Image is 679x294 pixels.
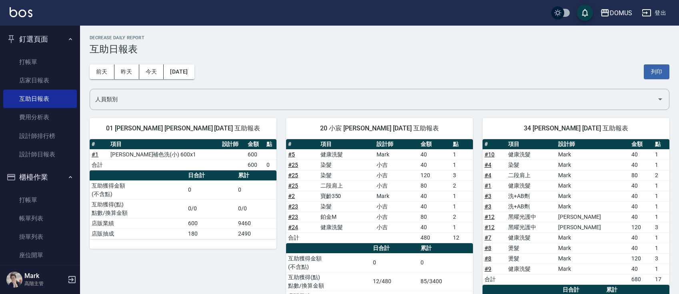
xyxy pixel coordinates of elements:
button: DOMUS [597,5,635,21]
a: #3 [485,193,491,199]
td: 互助獲得(點) 點數/換算金額 [286,272,371,291]
td: 互助獲得金額 (不含點) [90,180,186,199]
th: 項目 [318,139,375,150]
td: 1 [653,149,669,160]
th: 點 [451,139,473,150]
td: 小吉 [375,201,419,212]
td: 1 [653,232,669,243]
th: 點 [653,139,669,150]
button: 前天 [90,64,114,79]
td: 0/0 [236,199,276,218]
a: #25 [288,172,298,178]
p: 高階主管 [24,280,65,287]
td: 680 [629,274,653,284]
a: #12 [485,214,495,220]
td: 1 [451,222,473,232]
td: 40 [629,160,653,170]
td: 40 [419,222,451,232]
span: 20 小宸 [PERSON_NAME] [DATE] 互助報表 [296,124,463,132]
td: 寶齡350 [318,191,375,201]
td: 120 [419,170,451,180]
h3: 互助日報表 [90,44,669,55]
td: 合計 [286,232,318,243]
td: 2 [451,180,473,191]
td: 洗+AB劑 [506,191,556,201]
td: 120 [629,253,653,264]
a: #1 [485,182,491,189]
td: 40 [419,201,451,212]
a: 座位開單 [3,246,77,264]
a: #4 [485,172,491,178]
td: 小吉 [375,160,419,170]
a: #5 [288,151,295,158]
td: 1 [653,180,669,191]
th: 金額 [419,139,451,150]
td: 40 [629,264,653,274]
td: 黑曜光護中 [506,222,556,232]
button: [DATE] [164,64,194,79]
td: 3 [653,253,669,264]
td: 洗+AB劑 [506,201,556,212]
a: 設計師排行榜 [3,127,77,145]
td: 2 [451,212,473,222]
td: 1 [653,243,669,253]
a: #23 [288,214,298,220]
a: #24 [288,224,298,230]
td: Mark [556,149,629,160]
a: #12 [485,224,495,230]
td: 店販業績 [90,218,186,228]
td: 600 [246,160,264,170]
a: #23 [288,203,298,210]
td: 40 [629,212,653,222]
button: 登出 [639,6,669,20]
td: 燙髮 [506,243,556,253]
button: 今天 [139,64,164,79]
th: 設計師 [220,139,246,150]
a: #8 [485,255,491,262]
td: 小吉 [375,222,419,232]
a: #25 [288,162,298,168]
td: 染髮 [506,160,556,170]
h5: Mark [24,272,65,280]
td: 黑曜光護中 [506,212,556,222]
td: 互助獲得(點) 點數/換算金額 [90,199,186,218]
th: 項目 [108,139,220,150]
a: #4 [485,162,491,168]
td: 40 [629,201,653,212]
a: 店家日報表 [3,71,77,90]
td: 染髮 [318,201,375,212]
td: 1 [451,149,473,160]
td: 40 [629,149,653,160]
h2: Decrease Daily Report [90,35,669,40]
table: a dense table [286,139,473,243]
span: 34 [PERSON_NAME] [DATE] 互助報表 [492,124,660,132]
td: 600 [186,218,236,228]
td: 1 [653,201,669,212]
td: Mark [556,264,629,274]
th: 日合計 [371,243,419,254]
td: 2490 [236,228,276,239]
td: 1 [451,201,473,212]
a: #10 [485,151,495,158]
td: 2 [653,170,669,180]
td: 120 [629,222,653,232]
button: Open [654,93,667,106]
a: 設計師日報表 [3,145,77,164]
td: Mark [556,243,629,253]
td: Mark [556,191,629,201]
td: 40 [419,149,451,160]
table: a dense table [90,139,276,170]
td: [PERSON_NAME] [556,222,629,232]
button: 櫃檯作業 [3,167,77,188]
div: DOMUS [610,8,632,18]
td: 17 [653,274,669,284]
button: 昨天 [114,64,139,79]
td: [PERSON_NAME] [556,212,629,222]
td: Mark [556,232,629,243]
td: 40 [629,243,653,253]
td: Mark [556,170,629,180]
td: Mark [375,149,419,160]
th: 日合計 [186,170,236,181]
a: #3 [485,203,491,210]
a: #8 [485,245,491,251]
